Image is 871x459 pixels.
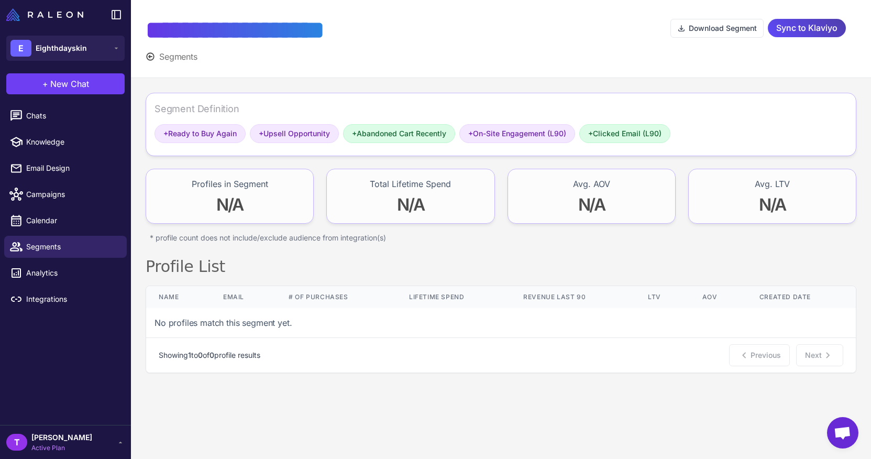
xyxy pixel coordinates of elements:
[146,308,856,337] div: No profiles match this segment yet.
[159,349,260,361] p: Showing to of profile results
[4,288,127,310] a: Integrations
[690,286,747,308] th: AOV
[26,267,118,279] span: Analytics
[796,344,843,366] button: Next
[10,40,31,57] div: E
[146,337,856,373] nav: Pagination
[192,178,268,190] div: Profiles in Segment
[755,178,790,190] div: Avg. LTV
[146,286,211,308] th: Name
[370,178,451,190] div: Total Lifetime Spend
[588,129,593,138] span: +
[4,183,127,205] a: Campaigns
[216,194,243,215] span: N/A
[188,351,191,359] span: 1
[352,128,446,139] span: Abandoned Cart Recently
[276,286,396,308] th: # of Purchases
[31,443,92,453] span: Active Plan
[50,78,89,90] span: New Chat
[468,128,566,139] span: On-Site Engagement (L90)
[4,105,127,127] a: Chats
[6,73,125,94] button: +New Chat
[31,432,92,443] span: [PERSON_NAME]
[4,236,127,258] a: Segments
[827,417,858,449] a: Open chat
[4,210,127,232] a: Calendar
[635,286,690,308] th: LTV
[259,128,330,139] span: Upsell Opportunity
[210,351,214,359] span: 0
[4,262,127,284] a: Analytics
[6,434,27,451] div: T
[163,128,237,139] span: Ready to Buy Again
[747,286,856,308] th: Created Date
[42,78,48,90] span: +
[670,19,764,38] button: Download Segment
[26,189,118,200] span: Campaigns
[578,194,605,215] span: N/A
[211,286,276,308] th: Email
[36,42,87,54] span: Eighthdayskin
[352,129,357,138] span: +
[729,344,790,366] button: Previous
[511,286,635,308] th: Revenue Last 90
[26,241,118,253] span: Segments
[150,232,856,244] div: * profile count does not include/exclude audience from integration(s)
[396,286,511,308] th: Lifetime Spend
[26,136,118,148] span: Knowledge
[146,256,856,277] h2: Profile List
[26,162,118,174] span: Email Design
[4,157,127,179] a: Email Design
[155,102,239,116] div: Segment Definition
[6,36,125,61] button: EEighthdayskin
[259,129,263,138] span: +
[146,50,197,63] button: Segments
[6,8,83,21] img: Raleon Logo
[759,194,786,215] span: N/A
[573,178,610,190] div: Avg. AOV
[159,50,197,63] span: Segments
[163,129,168,138] span: +
[776,19,837,37] span: Sync to Klaviyo
[588,128,661,139] span: Clicked Email (L90)
[26,110,118,122] span: Chats
[397,194,424,215] span: N/A
[198,351,203,359] span: 0
[468,129,473,138] span: +
[26,215,118,226] span: Calendar
[4,131,127,153] a: Knowledge
[26,293,118,305] span: Integrations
